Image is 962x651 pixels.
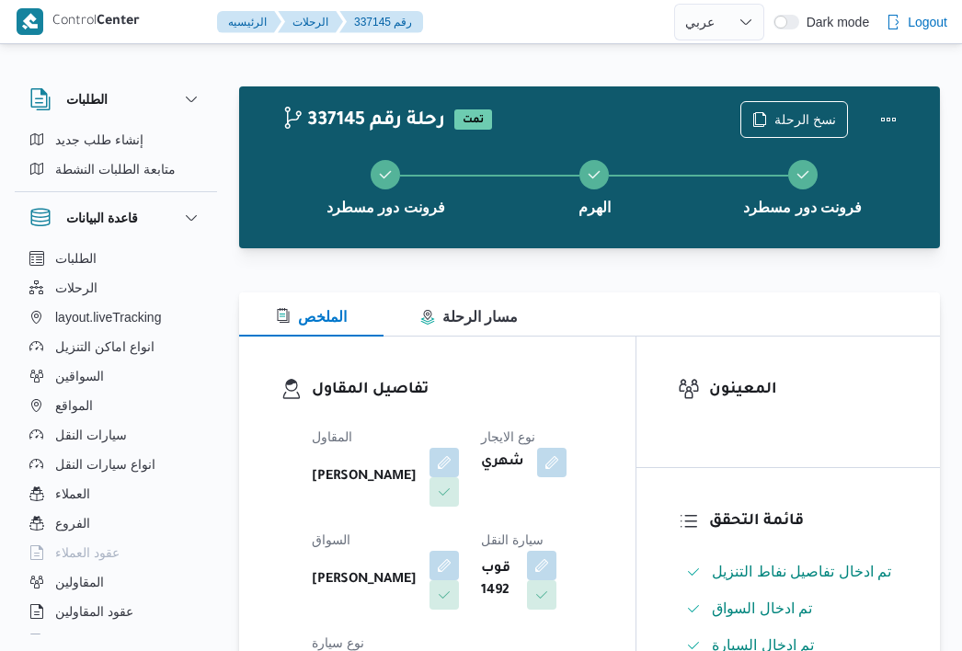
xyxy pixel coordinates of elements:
[679,594,899,623] button: تم ادخال السواق
[481,558,514,602] b: قوب 1492
[217,11,281,33] button: الرئيسيه
[698,138,907,234] button: فرونت دور مسطرد
[22,154,210,184] button: متابعة الطلبات النشطة
[281,138,490,234] button: فرونت دور مسطرد
[278,11,343,33] button: الرحلات
[587,167,601,182] svg: Step 2 is complete
[55,512,90,534] span: الفروع
[709,509,899,534] h3: قائمة التحقق
[55,600,133,622] span: عقود المقاولين
[281,109,445,133] h2: 337145 رحلة رقم
[679,557,899,587] button: تم ادخال تفاصيل نفاط التنزيل
[18,577,77,633] iframe: chat widget
[796,167,810,182] svg: Step 3 is complete
[312,378,594,403] h3: تفاصيل المقاول
[97,15,140,29] b: Center
[578,197,611,219] span: الهرم
[55,336,155,358] span: انواع اماكن التنزيل
[454,109,492,130] span: تمت
[712,561,891,583] span: تم ادخال تفاصيل نفاط التنزيل
[55,424,127,446] span: سيارات النقل
[312,466,417,488] b: [PERSON_NAME]
[878,4,955,40] button: Logout
[339,11,423,33] button: 337145 رقم
[712,598,812,620] span: تم ادخال السواق
[55,247,97,269] span: الطلبات
[481,429,535,444] span: نوع الايجار
[743,197,862,219] span: فرونت دور مسطرد
[378,167,393,182] svg: Step 1 is complete
[22,567,210,597] button: المقاولين
[870,101,907,138] button: Actions
[22,361,210,391] button: السواقين
[740,101,848,138] button: نسخ الرحلة
[709,378,899,403] h3: المعينون
[66,207,138,229] h3: قاعدة البيانات
[17,8,43,35] img: X8yXhbKr1z7QwAAAABJRU5ErkJggg==
[481,532,544,547] span: سيارة النقل
[55,277,97,299] span: الرحلات
[22,597,210,626] button: عقود المقاولين
[712,564,891,579] span: تم ادخال تفاصيل نفاط التنزيل
[420,309,518,325] span: مسار الرحلة
[22,508,210,538] button: الفروع
[55,129,143,151] span: إنشاء طلب جديد
[55,306,161,328] span: layout.liveTracking
[55,453,155,475] span: انواع سيارات النقل
[276,309,347,325] span: الملخص
[312,532,350,547] span: السواق
[55,571,104,593] span: المقاولين
[29,207,202,229] button: قاعدة البيانات
[908,11,947,33] span: Logout
[712,600,812,616] span: تم ادخال السواق
[22,332,210,361] button: انواع اماكن التنزيل
[29,88,202,110] button: الطلبات
[22,244,210,273] button: الطلبات
[463,115,484,126] b: تمت
[22,303,210,332] button: layout.liveTracking
[55,542,120,564] span: عقود العملاء
[22,125,210,154] button: إنشاء طلب جديد
[55,158,176,180] span: متابعة الطلبات النشطة
[22,479,210,508] button: العملاء
[799,15,869,29] span: Dark mode
[774,108,836,131] span: نسخ الرحلة
[55,394,93,417] span: المواقع
[490,138,699,234] button: الهرم
[481,451,524,474] b: شهري
[15,244,217,642] div: قاعدة البيانات
[55,365,104,387] span: السواقين
[22,450,210,479] button: انواع سيارات النقل
[22,538,210,567] button: عقود العملاء
[22,391,210,420] button: المواقع
[326,197,445,219] span: فرونت دور مسطرد
[66,88,108,110] h3: الطلبات
[22,273,210,303] button: الرحلات
[312,569,417,591] b: [PERSON_NAME]
[22,420,210,450] button: سيارات النقل
[312,429,352,444] span: المقاول
[55,483,90,505] span: العملاء
[15,125,217,191] div: الطلبات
